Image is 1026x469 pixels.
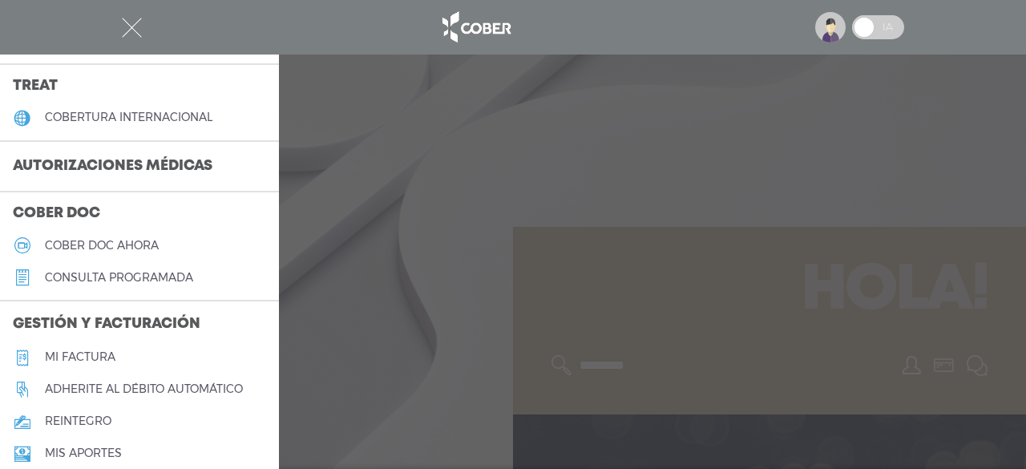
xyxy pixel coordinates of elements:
h5: cobertura internacional [45,111,212,124]
h5: Adherite al débito automático [45,382,243,396]
h5: reintegro [45,414,111,428]
h5: Mi factura [45,350,115,364]
h5: Cober doc ahora [45,239,159,253]
h5: Mis aportes [45,447,122,460]
img: Cober_menu-close-white.svg [122,18,142,38]
h5: consulta programada [45,271,193,285]
img: logo_cober_home-white.png [434,8,518,46]
img: profile-placeholder.svg [815,12,846,42]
